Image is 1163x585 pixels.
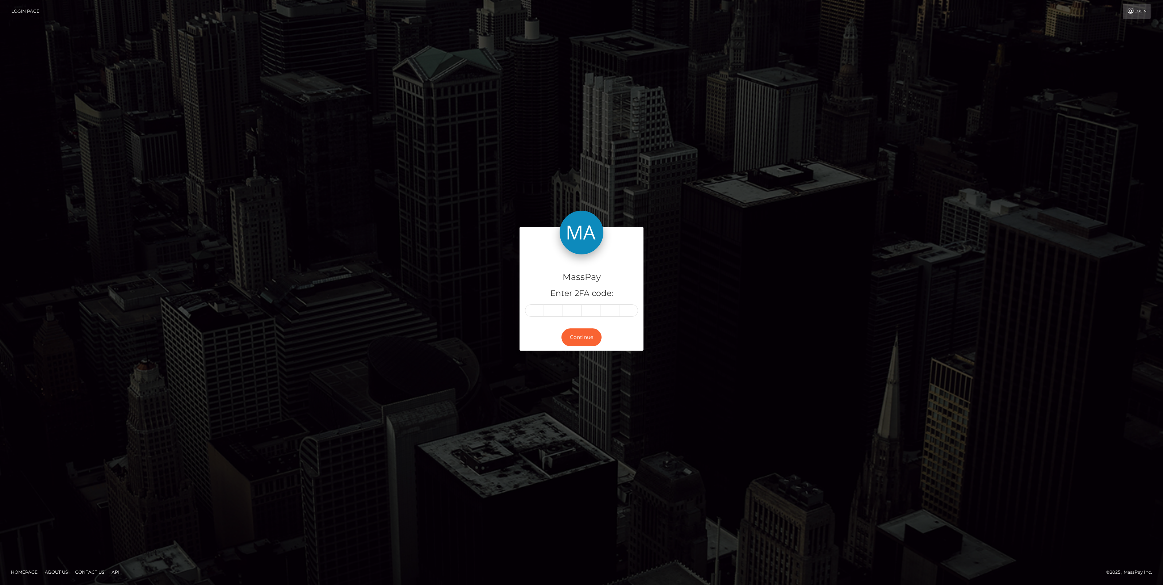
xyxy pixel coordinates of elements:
a: About Us [42,566,71,578]
div: © 2025 , MassPay Inc. [1106,568,1158,576]
a: Homepage [8,566,40,578]
h5: Enter 2FA code: [525,288,638,299]
button: Continue [561,328,602,346]
a: Login [1123,4,1151,19]
h4: MassPay [525,271,638,284]
img: MassPay [560,211,603,254]
a: API [109,566,122,578]
a: Contact Us [72,566,107,578]
a: Login Page [11,4,39,19]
